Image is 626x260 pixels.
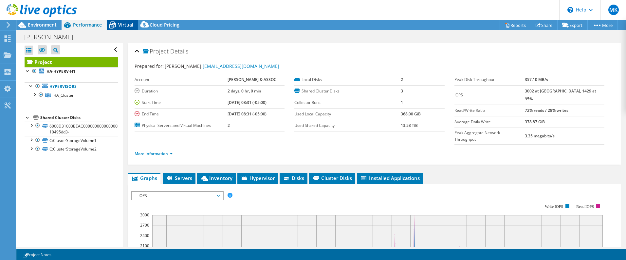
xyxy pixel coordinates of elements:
[135,151,173,156] a: More Information
[454,76,525,83] label: Peak Disk Throughput
[25,82,118,91] a: Hypervisors
[454,107,525,114] label: Read/Write Ratio
[401,88,403,94] b: 3
[500,20,531,30] a: Reports
[170,47,188,55] span: Details
[203,63,279,69] a: [EMAIL_ADDRESS][DOMAIN_NAME]
[135,76,228,83] label: Account
[454,130,525,143] label: Peak Aggregate Network Throughput
[135,192,219,200] span: IOPS
[228,77,276,82] b: [PERSON_NAME] & ASSOC
[135,63,164,69] label: Prepared for:
[40,114,118,122] div: Shared Cluster Disks
[525,88,596,102] b: 3002 at [GEOGRAPHIC_DATA], 1429 at 95%
[140,243,149,249] text: 2100
[21,33,83,41] h1: [PERSON_NAME]
[401,111,421,117] b: 368.00 GiB
[165,63,279,69] span: [PERSON_NAME],
[53,92,74,98] span: HA_Cluster
[25,91,118,99] a: HA_Cluster
[25,57,118,67] a: Project
[454,119,525,125] label: Average Daily Write
[401,123,418,128] b: 13.53 TiB
[46,69,75,74] b: HA-HYPERV-H1
[73,22,102,28] span: Performance
[200,175,232,181] span: Inventory
[25,67,118,76] a: HA-HYPERV-H1
[135,122,228,129] label: Physical Servers and Virtual Machines
[18,250,56,259] a: Project Notes
[525,108,568,113] b: 72% reads / 28% writes
[531,20,558,30] a: Share
[360,175,420,181] span: Installed Applications
[25,122,118,136] a: 6000D31003BEAC000000000000000003-10495dd3-
[294,122,401,129] label: Used Shared Capacity
[241,175,275,181] span: Hypervisor
[140,233,149,238] text: 2400
[525,77,548,82] b: 357.10 MB/s
[143,48,169,55] span: Project
[294,88,401,94] label: Shared Cluster Disks
[135,88,228,94] label: Duration
[25,145,118,153] a: C:ClusterStorageVolume2
[135,111,228,117] label: End Time
[294,76,401,83] label: Local Disks
[228,123,230,128] b: 2
[608,5,619,15] span: MK
[28,22,57,28] span: Environment
[545,204,563,209] text: Write IOPS
[283,175,304,181] span: Disks
[166,175,192,181] span: Servers
[150,22,179,28] span: Cloud Pricing
[576,204,594,209] text: Read IOPS
[567,7,573,13] svg: \n
[454,92,525,98] label: IOPS
[525,133,555,139] b: 3.35 megabits/s
[228,88,261,94] b: 2 days, 0 hr, 0 min
[135,99,228,106] label: Start Time
[587,20,618,30] a: More
[140,222,149,228] text: 2700
[557,20,588,30] a: Export
[25,136,118,145] a: C:ClusterStorageVolume1
[140,212,149,218] text: 3000
[312,175,352,181] span: Cluster Disks
[294,111,401,117] label: Used Local Capacity
[118,22,133,28] span: Virtual
[294,99,401,106] label: Collector Runs
[525,119,545,125] b: 378.87 GiB
[401,100,403,105] b: 1
[228,100,267,105] b: [DATE] 08:31 (-05:00)
[131,175,157,181] span: Graphs
[401,77,403,82] b: 2
[228,111,267,117] b: [DATE] 08:31 (-05:00)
